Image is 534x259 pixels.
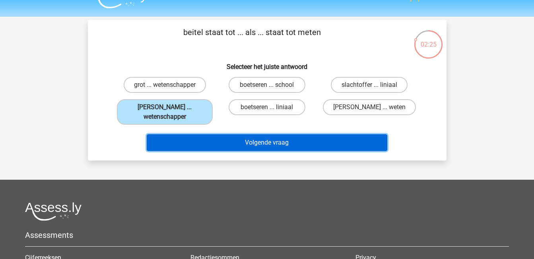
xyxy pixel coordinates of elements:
div: 02:25 [414,29,443,49]
label: grot ... wetenschapper [124,77,206,93]
label: [PERSON_NAME] ... weten [323,99,416,115]
label: boetseren ... liniaal [229,99,305,115]
img: Assessly logo [25,202,82,221]
label: [PERSON_NAME] ... wetenschapper [117,99,213,125]
p: beitel staat tot ... als ... staat tot meten [101,26,404,50]
label: boetseren ... school [229,77,305,93]
label: slachtoffer ... liniaal [331,77,408,93]
button: Volgende vraag [147,134,387,151]
h6: Selecteer het juiste antwoord [101,57,434,71]
h5: Assessments [25,230,509,240]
